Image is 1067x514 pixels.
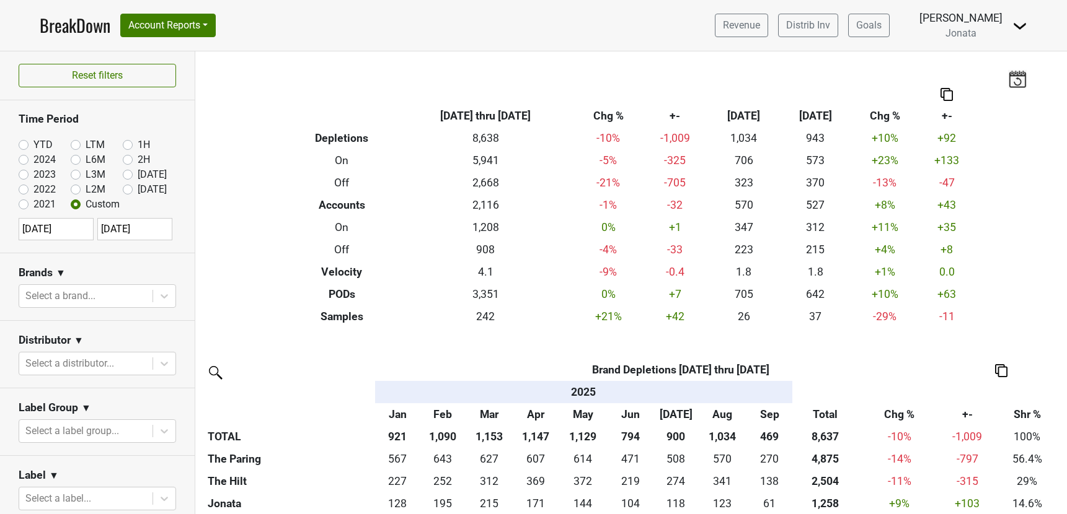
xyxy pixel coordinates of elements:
th: 8,637 [792,425,857,448]
td: 1,034 [708,127,780,149]
th: Off [287,172,397,194]
div: +103 [944,495,990,512]
th: Brand Depletions [DATE] thru [DATE] [420,359,942,381]
td: +1 % [851,261,918,283]
div: 369 [516,473,555,489]
td: 607.013 [513,448,558,470]
th: &nbsp;: activate to sort column ascending [993,381,1061,403]
td: -10 % [575,127,642,149]
th: +- [918,105,975,127]
div: 195 [423,495,463,512]
th: May: activate to sort column ascending [558,403,608,425]
img: Copy to clipboard [995,364,1007,377]
td: 8,638 [397,127,575,149]
th: Samples [287,305,397,328]
td: 371.958 [558,470,608,492]
th: 2025 [375,381,792,403]
a: Distrib Inv [778,14,838,37]
img: Copy to clipboard [941,88,953,101]
img: filter [205,362,224,381]
td: 527 [779,194,851,216]
td: -47 [918,172,975,194]
a: Revenue [715,14,768,37]
td: 573 [779,149,851,172]
th: 921 [375,425,420,448]
td: 570.248 [699,448,746,470]
td: 4.1 [397,261,575,283]
td: 507.687 [653,448,699,470]
th: Accounts [287,194,397,216]
td: 1,208 [397,216,575,238]
div: -797 [944,451,990,467]
td: +4 % [851,238,918,261]
td: +8 [918,238,975,261]
th: TOTAL [205,425,375,448]
td: +23 % [851,149,918,172]
td: 311.674 [466,470,513,492]
td: 242 [397,305,575,328]
td: 570 [708,194,780,216]
td: 5,941 [397,149,575,172]
th: Velocity [287,261,397,283]
td: 705 [708,283,780,305]
span: -10% [888,430,911,443]
th: Chg % [857,403,942,425]
td: 0 % [575,283,642,305]
img: last_updated_date [1008,70,1027,87]
div: 118 [657,495,696,512]
td: +35 [918,216,975,238]
label: [DATE] [138,182,167,197]
label: [DATE] [138,167,167,182]
th: &nbsp;: activate to sort column ascending [792,381,857,403]
div: 227 [378,473,417,489]
th: +- [942,403,993,425]
td: 2,668 [397,172,575,194]
div: 643 [423,451,463,467]
td: 943 [779,127,851,149]
td: 642 [779,283,851,305]
span: Jonata [945,27,976,39]
td: 26 [708,305,780,328]
td: 1.8 [708,261,780,283]
td: 613.866 [558,448,608,470]
td: 370 [779,172,851,194]
td: 706 [708,149,780,172]
td: 100% [993,425,1061,448]
td: +10 % [851,283,918,305]
td: 219.173 [608,470,653,492]
td: -14 % [857,448,942,470]
td: +11 % [851,216,918,238]
div: 2,504 [795,473,854,489]
td: 138.157 [746,470,792,492]
h3: Distributor [19,334,71,347]
span: ▼ [74,333,84,348]
th: 2503.783 [792,470,857,492]
span: ▼ [81,401,91,416]
th: PODs [287,283,397,305]
label: 2022 [33,182,56,197]
div: 372 [561,473,605,489]
div: 144 [561,495,605,512]
th: 900 [653,425,699,448]
th: Mar: activate to sort column ascending [466,403,513,425]
th: &nbsp;: activate to sort column ascending [942,381,993,403]
td: +7 [642,283,707,305]
th: [DATE] thru [DATE] [397,105,575,127]
td: +8 % [851,194,918,216]
h3: Label Group [19,401,78,414]
th: 1,129 [558,425,608,448]
td: 1.8 [779,261,851,283]
td: +42 [642,305,707,328]
td: -33 [642,238,707,261]
div: 4,875 [795,451,854,467]
th: &nbsp;: activate to sort column ascending [205,381,375,403]
div: 627 [469,451,510,467]
td: 274.258 [653,470,699,492]
td: -5 % [575,149,642,172]
td: +63 [918,283,975,305]
label: L2M [86,182,105,197]
div: 274 [657,473,696,489]
th: Total [792,403,857,425]
label: Custom [86,197,120,212]
th: On [287,216,397,238]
